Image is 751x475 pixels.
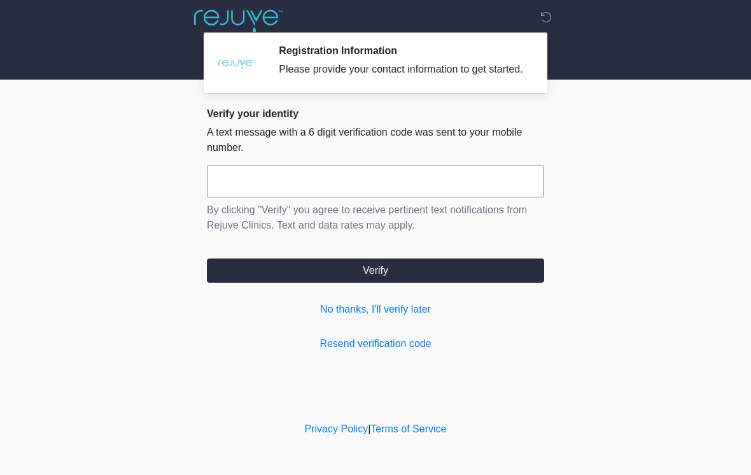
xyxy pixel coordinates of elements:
[207,302,544,317] a: No thanks, I'll verify later
[207,259,544,283] button: Verify
[207,108,544,120] h2: Verify your identity
[207,336,544,351] a: Resend verification code
[370,423,446,434] a: Terms of Service
[207,125,544,155] p: A text message with a 6 digit verification code was sent to your mobile number.
[194,10,283,32] img: Rejuve Clinics Logo
[207,202,544,233] p: By clicking "Verify" you agree to receive pertinent text notifications from Rejuve Clinics. Text ...
[216,45,255,83] img: Agent Avatar
[279,45,525,57] h2: Registration Information
[279,62,525,77] div: Please provide your contact information to get started.
[368,423,370,434] a: |
[305,423,368,434] a: Privacy Policy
